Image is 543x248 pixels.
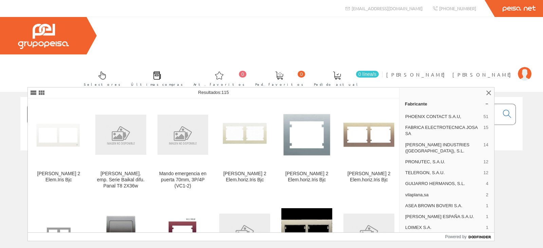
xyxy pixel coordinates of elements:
[77,66,124,90] a: Selectores
[338,99,400,197] a: Marco 2 Elem.horiz.Iris Bjc [PERSON_NAME] 2 Elem.horiz.Iris Bjc
[386,71,514,78] span: [PERSON_NAME] [PERSON_NAME]
[276,99,338,197] a: Marco 2 Elem.horiz.Iris Bjc [PERSON_NAME] 2 Elem.horiz.Iris Bjc
[157,171,208,189] div: Mando emergencia en puerta 70mm, 3P/4P (VC1-2)
[486,214,488,220] span: 1
[356,71,379,78] span: 0 línea/s
[221,90,229,95] span: 115
[95,171,146,189] div: [PERSON_NAME]. emp. Serie Baikal difu. Panal T8 2X36w
[255,81,303,88] span: Ped. favoritos
[239,71,246,78] span: 0
[43,224,74,243] img: Marco 2 El.horizIris Iris Bjc
[405,159,481,165] span: PRONUTEC, S.A.U.
[352,5,423,11] span: [EMAIL_ADDRESS][DOMAIN_NAME]
[90,99,152,197] a: Lum. emp. Serie Baikal difu. Panal T8 2X36w [PERSON_NAME]. emp. Serie Baikal difu. Panal T8 2X36w
[124,66,186,90] a: Últimas compras
[307,66,380,90] a: 0 línea/s Pedido actual
[386,66,531,72] a: [PERSON_NAME] [PERSON_NAME]
[405,203,483,209] span: ASEA BROWN BOVERI S.A.
[405,142,481,154] span: [PERSON_NAME] INDUSTRIES ([GEOGRAPHIC_DATA]), S.L.
[343,109,394,160] img: Marco 2 Elem.horiz.Iris Bjc
[405,114,481,120] span: PHOENIX CONTACT S.A.U,
[486,192,488,198] span: 2
[20,159,523,165] div: © Grupo Peisa
[193,81,245,88] span: Art. favoritos
[198,90,229,95] span: Resultados:
[33,171,84,183] div: [PERSON_NAME] 2 Elem.Iris Bjc
[484,170,488,176] span: 12
[439,5,476,11] span: [PHONE_NUMBER]
[445,234,466,240] span: Powered by
[486,225,488,231] span: 1
[84,81,120,88] span: Selectores
[219,171,270,183] div: [PERSON_NAME] 2 Elem.horiz.Iris Bjc
[484,142,488,154] span: 14
[405,192,483,198] span: vilaplana,sa
[343,171,394,183] div: [PERSON_NAME] 2 Elem.horiz.Iris Bjc
[28,99,90,197] a: Marco 2 Elem.Iris Bjc [PERSON_NAME] 2 Elem.Iris Bjc
[399,98,494,109] a: Fabricante
[33,118,84,152] img: Marco 2 Elem.Iris Bjc
[95,115,146,154] img: Lum. emp. Serie Baikal difu. Panal T8 2X36w
[152,99,214,197] a: Mando emergencia en puerta 70mm, 3P/4P (VC1-2) Mando emergencia en puerta 70mm, 3P/4P (VC1-2)
[484,125,488,137] span: 15
[157,115,208,154] img: Mando emergencia en puerta 70mm, 3P/4P (VC1-2)
[405,170,481,176] span: TELERGON, S.A.U.
[486,203,488,209] span: 1
[281,112,332,157] img: Marco 2 Elem.horiz.Iris Bjc
[405,181,483,187] span: GUIJARRO HERMANOS, S.L.
[486,181,488,187] span: 4
[484,159,488,165] span: 12
[298,71,305,78] span: 0
[214,99,276,197] a: Marco 2 Elem.horiz.Iris Bjc [PERSON_NAME] 2 Elem.horiz.Iris Bjc
[405,214,483,220] span: [PERSON_NAME] ESPAÑA S.A.U.
[18,24,69,49] img: Grupo Peisa
[405,125,481,137] span: FABRICA ELECTROTECNICA JOSA SA
[484,114,488,120] span: 51
[314,81,360,88] span: Pedido actual
[405,225,483,231] span: LOIMEX S.A.
[219,120,270,149] img: Marco 2 Elem.horiz.Iris Bjc
[131,81,183,88] span: Últimas compras
[281,171,332,183] div: [PERSON_NAME] 2 Elem.horiz.Iris Bjc
[445,233,494,241] a: Powered by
